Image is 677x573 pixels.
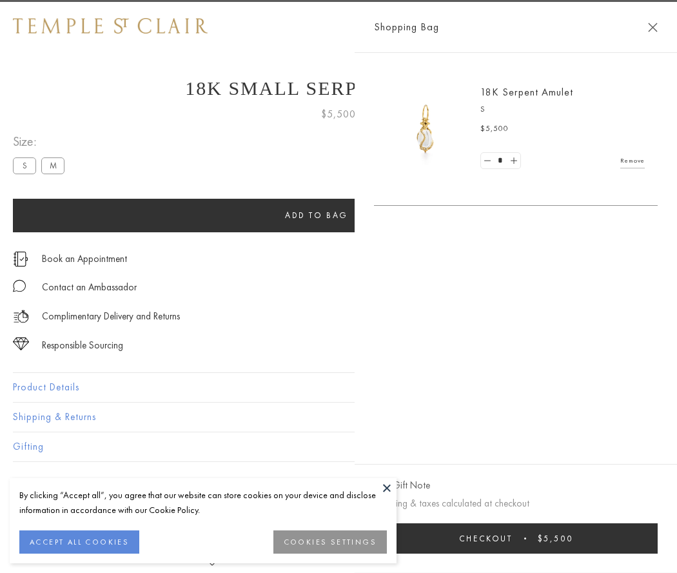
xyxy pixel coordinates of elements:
[19,488,387,518] div: By clicking “Accept all”, you agree that our website can store cookies on your device and disclos...
[42,279,137,296] div: Contact an Ambassador
[374,19,439,35] span: Shopping Bag
[507,153,520,169] a: Set quantity to 2
[481,153,494,169] a: Set quantity to 0
[374,523,658,554] button: Checkout $5,500
[374,496,658,512] p: Shipping & taxes calculated at checkout
[387,90,464,168] img: P51836-E11SERPPV
[13,252,28,266] img: icon_appointment.svg
[273,530,387,554] button: COOKIES SETTINGS
[13,279,26,292] img: MessageIcon-01_2.svg
[41,157,64,174] label: M
[42,308,180,325] p: Complimentary Delivery and Returns
[459,533,513,544] span: Checkout
[13,308,29,325] img: icon_delivery.svg
[480,85,573,99] a: 18K Serpent Amulet
[480,123,509,136] span: $5,500
[42,252,127,266] a: Book an Appointment
[480,103,645,116] p: S
[13,157,36,174] label: S
[321,106,356,123] span: $5,500
[374,477,430,494] button: Add Gift Note
[538,533,573,544] span: $5,500
[648,23,658,32] button: Close Shopping Bag
[13,199,620,232] button: Add to bag
[13,403,664,432] button: Shipping & Returns
[13,337,29,350] img: icon_sourcing.svg
[620,154,645,168] a: Remove
[13,131,70,152] span: Size:
[13,77,664,99] h1: 18K Small Serpent Amulet
[13,18,208,34] img: Temple St. Clair
[13,373,664,402] button: Product Details
[42,337,123,354] div: Responsible Sourcing
[13,432,664,461] button: Gifting
[285,210,348,221] span: Add to bag
[19,530,139,554] button: ACCEPT ALL COOKIES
